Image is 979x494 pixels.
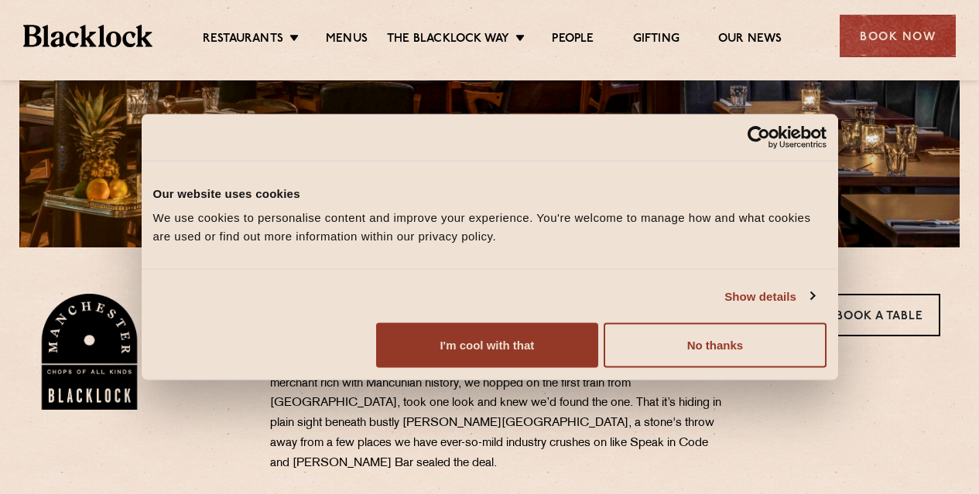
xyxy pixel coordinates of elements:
button: No thanks [604,323,826,368]
a: Book a Table [819,294,940,336]
p: For some time now, we’ve held [GEOGRAPHIC_DATA] close to our hearts. Admirers from afar, we’ve lo... [270,294,727,474]
a: People [552,32,594,49]
a: Restaurants [203,32,283,49]
a: Usercentrics Cookiebot - opens in a new window [691,125,827,148]
img: BL_Textured_Logo-footer-cropped.svg [23,25,152,46]
a: The Blacklock Way [387,32,509,49]
div: Our website uses cookies [153,184,827,203]
img: BL_Manchester_Logo-bleed.png [39,294,140,410]
a: Gifting [633,32,679,49]
a: Our News [718,32,782,49]
div: We use cookies to personalise content and improve your experience. You're welcome to manage how a... [153,209,827,246]
button: I'm cool with that [376,323,598,368]
a: Show details [724,287,814,305]
div: Book Now [840,15,956,57]
a: Menus [326,32,368,49]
